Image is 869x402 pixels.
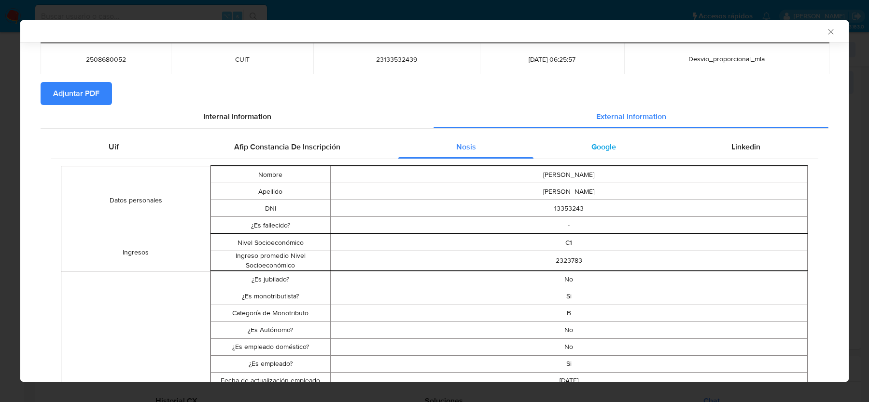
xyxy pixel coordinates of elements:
td: ¿Es jubilado? [211,271,330,288]
td: ¿Es fallecido? [211,217,330,234]
span: Adjuntar PDF [53,83,99,104]
span: Desvio_proporcional_mla [688,54,765,64]
span: [DATE] 06:25:57 [491,55,613,64]
td: Ingreso promedio Nivel Socioeconómico [211,251,330,270]
td: Si [330,288,808,305]
td: No [330,338,808,355]
span: Google [591,141,616,152]
span: Linkedin [731,141,760,152]
td: C1 [330,234,808,251]
td: Datos personales [61,166,210,234]
div: closure-recommendation-modal [20,20,849,382]
td: 13353243 [330,200,808,217]
td: Nombre [211,166,330,183]
div: Detailed info [41,105,828,128]
td: ¿Es monotributista? [211,288,330,305]
td: Si [330,355,808,372]
span: 2508680052 [52,55,159,64]
td: Categoría de Monotributo [211,305,330,322]
span: Nosis [456,141,476,152]
span: External information [596,111,666,122]
td: [PERSON_NAME] [330,166,808,183]
td: ¿Es empleado doméstico? [211,338,330,355]
td: B [330,305,808,322]
td: [DATE] [330,372,808,389]
td: No [330,271,808,288]
td: ¿Es Autónomo? [211,322,330,338]
td: Apellido [211,183,330,200]
td: [PERSON_NAME] [330,183,808,200]
span: Afip Constancia De Inscripción [234,141,340,152]
span: Uif [109,141,119,152]
td: DNI [211,200,330,217]
td: Ingresos [61,234,210,271]
td: ¿Es empleado? [211,355,330,372]
td: 2323783 [330,251,808,270]
td: Fecha de actualización empleado [211,372,330,389]
td: Nivel Socioeconómico [211,234,330,251]
span: Internal information [203,111,271,122]
span: 23133532439 [325,55,468,64]
td: - [330,217,808,234]
button: Adjuntar PDF [41,82,112,105]
div: Detailed external info [51,135,818,159]
td: No [330,322,808,338]
button: Cerrar ventana [826,27,835,36]
span: CUIT [182,55,302,64]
